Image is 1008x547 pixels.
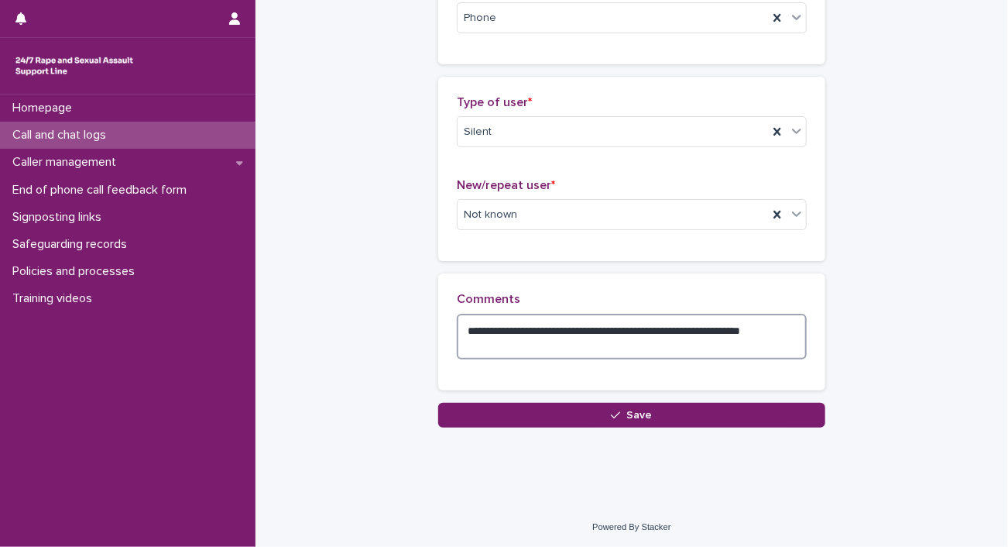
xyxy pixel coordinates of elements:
p: Caller management [6,155,129,170]
span: Silent [464,124,492,140]
img: rhQMoQhaT3yELyF149Cw [12,50,136,81]
p: Training videos [6,291,105,306]
p: Call and chat logs [6,128,118,143]
p: Policies and processes [6,264,147,279]
p: Homepage [6,101,84,115]
p: End of phone call feedback form [6,183,199,198]
button: Save [438,403,825,428]
span: Save [627,410,653,421]
span: Comments [457,293,520,305]
span: Type of user [457,96,532,108]
span: Not known [464,207,517,223]
p: Safeguarding records [6,237,139,252]
a: Powered By Stacker [592,522,670,532]
p: Signposting links [6,210,114,225]
span: Phone [464,10,496,26]
span: New/repeat user [457,179,555,191]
